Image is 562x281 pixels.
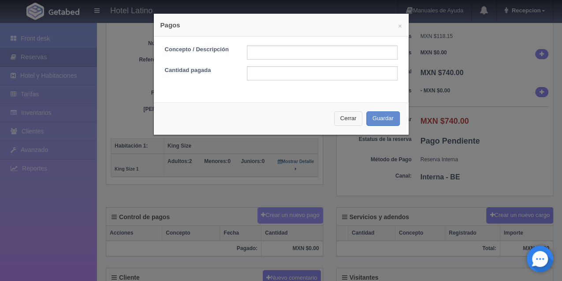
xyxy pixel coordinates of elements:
button: Guardar [366,111,400,126]
button: Cerrar [334,111,363,126]
label: Cantidad pagada [158,66,240,75]
h4: Pagos [160,20,402,30]
button: × [398,23,402,29]
label: Concepto / Descripción [158,46,240,54]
